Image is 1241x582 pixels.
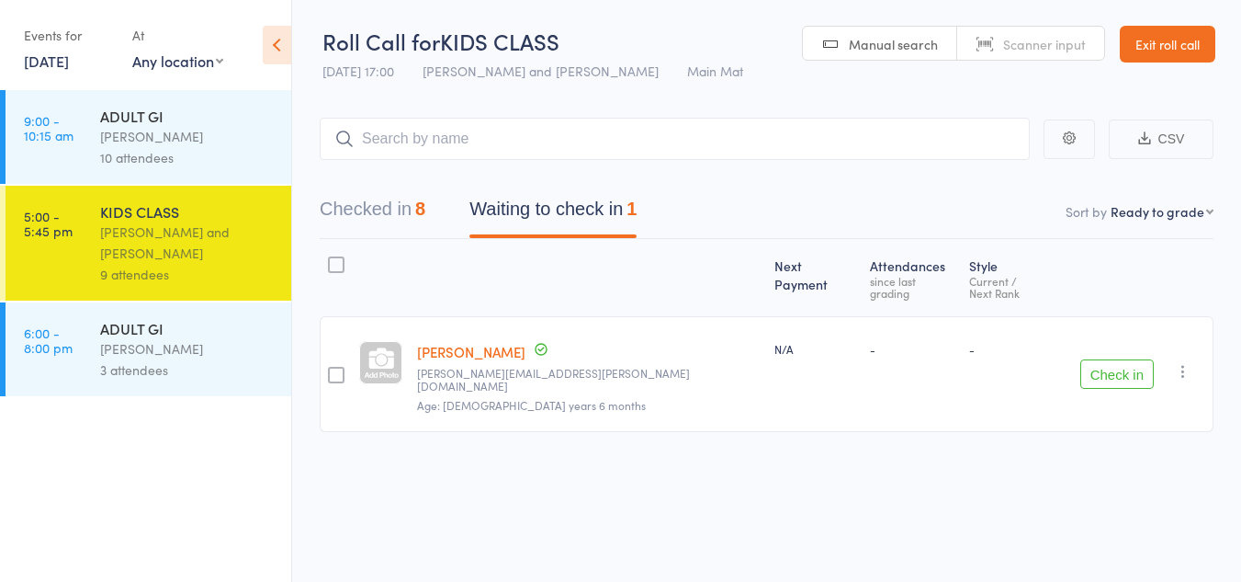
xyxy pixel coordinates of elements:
[24,113,73,143] time: 9:00 - 10:15 am
[100,147,276,168] div: 10 attendees
[440,26,559,56] span: KIDS CLASS
[100,318,276,338] div: ADULT GI
[1066,202,1107,221] label: Sort by
[767,247,863,308] div: Next Payment
[320,118,1030,160] input: Search by name
[417,397,646,413] span: Age: [DEMOGRAPHIC_DATA] years 6 months
[24,51,69,71] a: [DATE]
[626,199,637,219] div: 1
[849,35,938,53] span: Manual search
[6,90,291,184] a: 9:00 -10:15 amADULT GI[PERSON_NAME]10 attendees
[322,26,440,56] span: Roll Call for
[132,51,223,71] div: Any location
[1120,26,1215,63] a: Exit roll call
[962,247,1073,308] div: Style
[969,275,1066,299] div: Current / Next Rank
[322,62,394,80] span: [DATE] 17:00
[870,275,954,299] div: since last grading
[417,367,760,394] small: steve.pascuzzo@gmail.com
[100,264,276,285] div: 9 attendees
[320,189,425,238] button: Checked in8
[24,325,73,355] time: 6:00 - 8:00 pm
[423,62,659,80] span: [PERSON_NAME] and [PERSON_NAME]
[687,62,743,80] span: Main Mat
[100,126,276,147] div: [PERSON_NAME]
[469,189,637,238] button: Waiting to check in1
[100,201,276,222] div: KIDS CLASS
[417,342,525,361] a: [PERSON_NAME]
[132,20,223,51] div: At
[1080,359,1154,389] button: Check in
[415,199,425,219] div: 8
[870,341,954,357] div: -
[100,106,276,126] div: ADULT GI
[24,20,114,51] div: Events for
[1003,35,1086,53] span: Scanner input
[969,341,1066,357] div: -
[1111,202,1204,221] div: Ready to grade
[863,247,962,308] div: Atten­dances
[100,359,276,381] div: 3 attendees
[1109,120,1213,159] button: CSV
[100,338,276,359] div: [PERSON_NAME]
[6,302,291,396] a: 6:00 -8:00 pmADULT GI[PERSON_NAME]3 attendees
[6,186,291,301] a: 5:00 -5:45 pmKIDS CLASS[PERSON_NAME] and [PERSON_NAME]9 attendees
[24,209,73,238] time: 5:00 - 5:45 pm
[100,222,276,264] div: [PERSON_NAME] and [PERSON_NAME]
[774,341,855,357] div: N/A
